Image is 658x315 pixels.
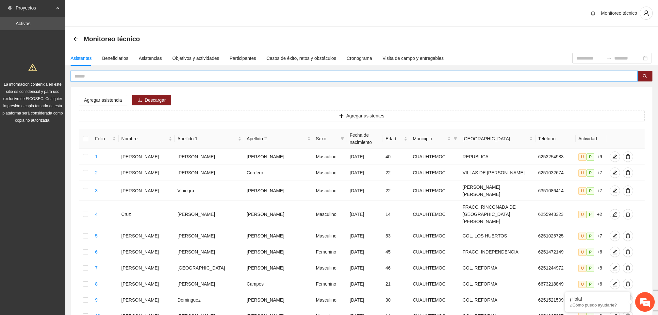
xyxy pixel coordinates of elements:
td: 21 [383,276,410,292]
span: edit [610,281,620,287]
td: Dominguez [175,292,244,308]
th: Municipio [410,129,460,149]
button: edit [610,247,620,257]
span: P [586,153,594,161]
span: P [586,265,594,272]
td: [PERSON_NAME] [244,228,313,244]
span: edit [610,233,620,238]
button: bell [588,8,598,18]
td: CUAUHTEMOC [410,260,460,276]
a: 6 [95,249,98,254]
span: delete [623,233,633,238]
td: CUAUHTEMOC [410,181,460,201]
td: 22 [383,165,410,181]
td: [PERSON_NAME] [175,244,244,260]
td: [PERSON_NAME] [244,201,313,228]
span: edit [610,249,620,254]
button: edit [610,185,620,196]
td: [PERSON_NAME] [244,244,313,260]
td: [PERSON_NAME] [119,292,175,308]
button: edit [610,151,620,162]
button: edit [610,279,620,289]
td: CUAUHTEMOC [410,228,460,244]
span: delete [623,281,633,287]
td: 22 [383,181,410,201]
td: Masculino [313,149,347,165]
td: [PERSON_NAME] [PERSON_NAME] [460,181,536,201]
td: Viniegra [175,181,244,201]
td: [PERSON_NAME] [119,244,175,260]
span: edit [610,154,620,159]
span: delete [623,188,633,193]
td: [DATE] [347,292,383,308]
button: delete [623,151,633,162]
span: Edad [386,135,403,142]
span: download [138,98,142,103]
span: plus [339,114,344,119]
span: U [578,281,586,288]
span: Nombre [121,135,167,142]
td: Campos [244,276,313,292]
span: Agregar asistentes [346,112,385,119]
span: Folio [95,135,111,142]
td: FRACC. INDEPENDENCIA [460,244,536,260]
td: [PERSON_NAME] [119,165,175,181]
td: 6251032674 [535,165,576,181]
div: Casos de éxito, retos y obstáculos [267,55,336,62]
th: Edad [383,129,410,149]
td: [PERSON_NAME] [119,228,175,244]
td: COL. REFORMA [460,292,536,308]
td: FRACC. RINCONADA DE [GEOGRAPHIC_DATA][PERSON_NAME] [460,201,536,228]
a: 8 [95,281,98,287]
button: edit [610,167,620,178]
td: +7 [576,181,607,201]
td: 6253254983 [535,149,576,165]
td: CUAUHTEMOC [410,244,460,260]
td: Cordero [244,165,313,181]
td: 6251026725 [535,228,576,244]
div: ¡Hola! [570,296,625,302]
p: ¿Cómo puedo ayudarte? [570,303,625,307]
td: CUAUHTEMOC [410,201,460,228]
td: 53 [383,228,410,244]
td: [DATE] [347,276,383,292]
span: U [578,187,586,195]
td: Femenino [313,244,347,260]
button: search [637,71,652,81]
td: VILLAS DE [PERSON_NAME] [460,165,536,181]
span: U [578,265,586,272]
th: Colonia [460,129,536,149]
td: [PERSON_NAME] [119,149,175,165]
span: edit [610,188,620,193]
button: plusAgregar asistentes [79,111,645,121]
td: [DATE] [347,244,383,260]
td: [PERSON_NAME] [244,260,313,276]
td: [PERSON_NAME] [119,181,175,201]
td: [PERSON_NAME] [119,276,175,292]
td: [PERSON_NAME] [244,181,313,201]
div: Back [73,36,78,42]
span: delete [623,249,633,254]
td: Cruz [119,201,175,228]
button: downloadDescargar [132,95,171,105]
td: [PERSON_NAME] [244,149,313,165]
td: +9 [576,149,607,165]
td: CUAUHTEMOC [410,165,460,181]
td: +7 [576,228,607,244]
span: P [586,169,594,177]
td: Masculino [313,260,347,276]
td: +6 [576,244,607,260]
button: delete [623,263,633,273]
a: 2 [95,170,98,175]
button: delete [623,279,633,289]
div: Asistentes [71,55,92,62]
th: Apellido 2 [244,129,313,149]
td: Masculino [313,201,347,228]
button: delete [623,209,633,219]
td: +7 [576,165,607,181]
td: 6351086414 [535,181,576,201]
span: Monitoreo técnico [601,10,637,16]
span: P [586,249,594,256]
td: 6673218849 [535,276,576,292]
button: delete [623,167,633,178]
